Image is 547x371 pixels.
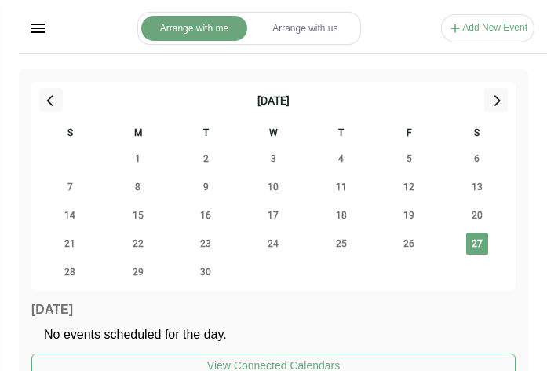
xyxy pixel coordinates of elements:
span: Friday, September 12, 2025 [398,176,420,198]
span: Thursday, September 4, 2025 [330,148,352,170]
p: [DATE] [31,300,516,319]
span: Friday, September 19, 2025 [398,204,420,226]
span: Wednesday, September 3, 2025 [262,148,284,170]
span: Monday, September 8, 2025 [127,176,149,198]
span: Tuesday, September 23, 2025 [195,233,217,255]
button: Arrange with me [141,16,247,41]
span: Sunday, September 28, 2025 [59,261,81,283]
div: [DATE] [257,90,290,112]
span: Monday, September 15, 2025 [127,204,149,226]
div: T [172,124,239,145]
div: S [443,124,511,145]
span: Thursday, September 18, 2025 [330,204,352,226]
span: Monday, September 29, 2025 [127,261,149,283]
div: W [239,124,307,145]
div: S [36,124,104,145]
div: M [104,124,171,145]
span: Saturday, September 27, 2025 [466,233,488,255]
button: Arrange with us [253,16,356,41]
div: F [375,124,443,145]
span: Wednesday, September 17, 2025 [262,204,284,226]
span: Thursday, September 11, 2025 [330,176,352,198]
span: Tuesday, September 30, 2025 [195,261,217,283]
button: Add New Event [441,14,534,42]
span: Sunday, September 21, 2025 [59,233,81,255]
span: Sunday, September 7, 2025 [59,176,81,198]
span: Tuesday, September 2, 2025 [195,148,217,170]
span: Sunday, September 14, 2025 [59,204,81,226]
span: Thursday, September 25, 2025 [330,233,352,255]
span: Saturday, September 6, 2025 [466,148,488,170]
span: Friday, September 5, 2025 [398,148,420,170]
span: Tuesday, September 9, 2025 [195,176,217,198]
span: Monday, September 1, 2025 [127,148,149,170]
span: Friday, September 26, 2025 [398,233,420,255]
span: Tuesday, September 16, 2025 [195,204,217,226]
div: T [308,124,375,145]
span: Saturday, September 20, 2025 [466,204,488,226]
span: Saturday, September 13, 2025 [466,176,488,198]
span: Wednesday, September 10, 2025 [262,176,284,198]
p: No events scheduled for the day. [44,325,503,344]
span: Wednesday, September 24, 2025 [262,233,284,255]
span: Monday, September 22, 2025 [127,233,149,255]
